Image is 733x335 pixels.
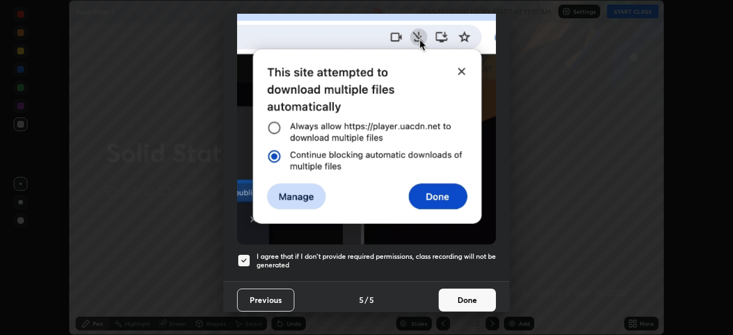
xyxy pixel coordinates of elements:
button: Done [439,289,496,312]
h5: I agree that if I don't provide required permissions, class recording will not be generated [257,252,496,270]
h4: 5 [369,294,374,306]
h4: / [365,294,368,306]
h4: 5 [359,294,364,306]
button: Previous [237,289,294,312]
